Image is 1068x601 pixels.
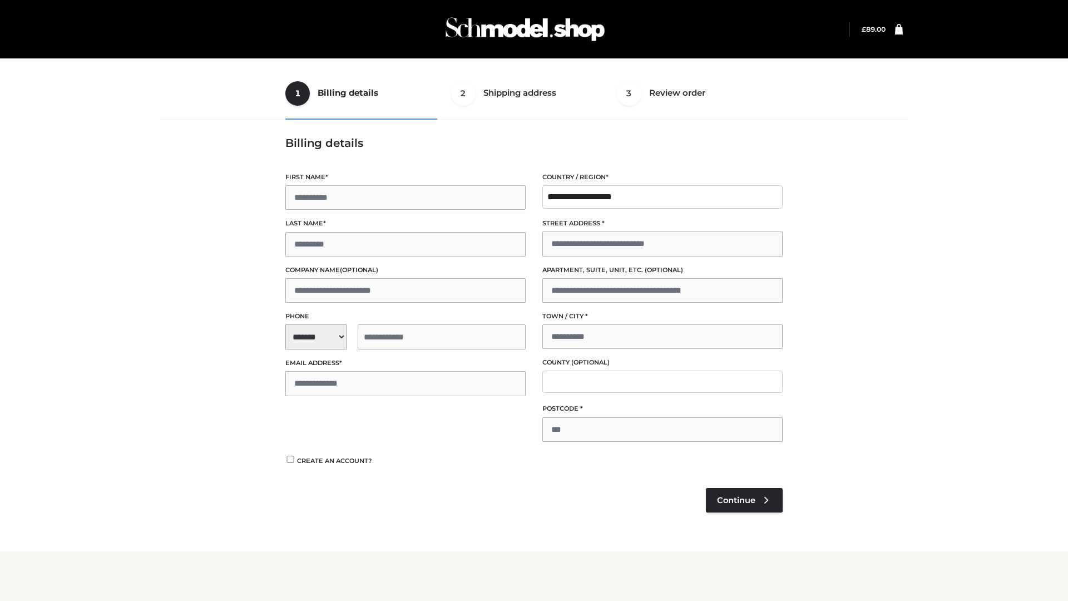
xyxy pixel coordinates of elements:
[285,172,526,183] label: First name
[442,7,609,51] img: Schmodel Admin 964
[862,25,866,33] span: £
[340,266,378,274] span: (optional)
[542,311,783,322] label: Town / City
[542,218,783,229] label: Street address
[285,218,526,229] label: Last name
[542,172,783,183] label: Country / Region
[285,311,526,322] label: Phone
[717,495,755,505] span: Continue
[297,457,372,465] span: Create an account?
[706,488,783,513] a: Continue
[285,265,526,275] label: Company name
[542,403,783,414] label: Postcode
[645,266,683,274] span: (optional)
[285,358,526,368] label: Email address
[542,357,783,368] label: County
[862,25,886,33] a: £89.00
[542,265,783,275] label: Apartment, suite, unit, etc.
[285,136,783,150] h3: Billing details
[285,456,295,463] input: Create an account?
[571,358,610,366] span: (optional)
[862,25,886,33] bdi: 89.00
